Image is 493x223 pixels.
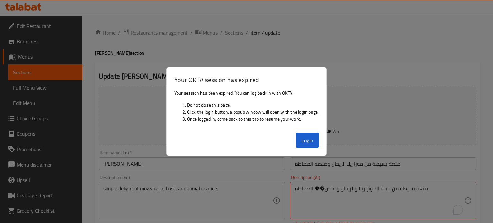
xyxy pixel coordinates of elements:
[296,133,319,148] button: Login
[187,101,319,108] li: Do not close this page.
[167,87,327,130] div: Your session has been expired. You can log back in with OKTA.
[187,108,319,116] li: Click the login button, a popup window will open with the login page.
[187,116,319,123] li: Once logged in, come back to this tab to resume your work.
[174,75,319,84] h3: Your OKTA session has expired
